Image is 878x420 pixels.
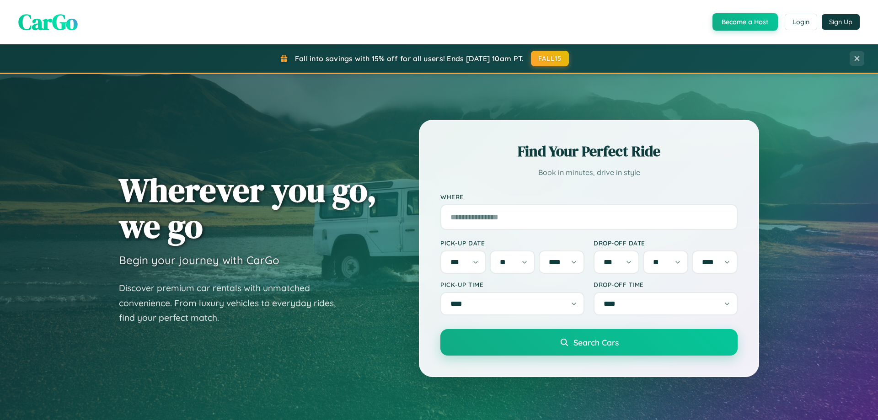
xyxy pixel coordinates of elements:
span: Fall into savings with 15% off for all users! Ends [DATE] 10am PT. [295,54,524,63]
label: Where [440,193,738,201]
label: Drop-off Time [594,281,738,288]
h3: Begin your journey with CarGo [119,253,279,267]
label: Pick-up Date [440,239,584,247]
button: Login [785,14,817,30]
p: Book in minutes, drive in style [440,166,738,179]
span: CarGo [18,7,78,37]
button: FALL15 [531,51,569,66]
p: Discover premium car rentals with unmatched convenience. From luxury vehicles to everyday rides, ... [119,281,348,325]
label: Pick-up Time [440,281,584,288]
h2: Find Your Perfect Ride [440,141,738,161]
span: Search Cars [573,337,619,347]
button: Search Cars [440,329,738,356]
label: Drop-off Date [594,239,738,247]
h1: Wherever you go, we go [119,172,377,244]
button: Sign Up [822,14,860,30]
button: Become a Host [712,13,778,31]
